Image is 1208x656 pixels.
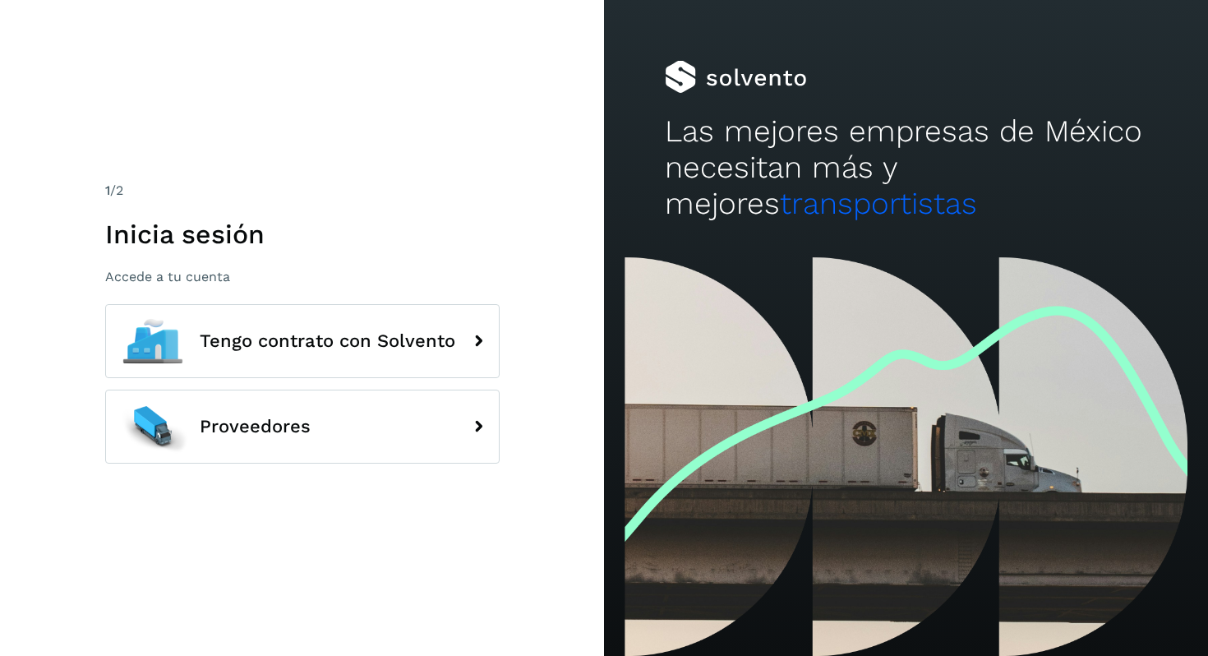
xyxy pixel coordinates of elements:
[105,304,500,378] button: Tengo contrato con Solvento
[665,113,1148,223] h2: Las mejores empresas de México necesitan más y mejores
[105,269,500,284] p: Accede a tu cuenta
[200,417,311,437] span: Proveedores
[105,390,500,464] button: Proveedores
[200,331,455,351] span: Tengo contrato con Solvento
[105,219,500,250] h1: Inicia sesión
[105,181,500,201] div: /2
[105,182,110,198] span: 1
[780,186,977,221] span: transportistas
